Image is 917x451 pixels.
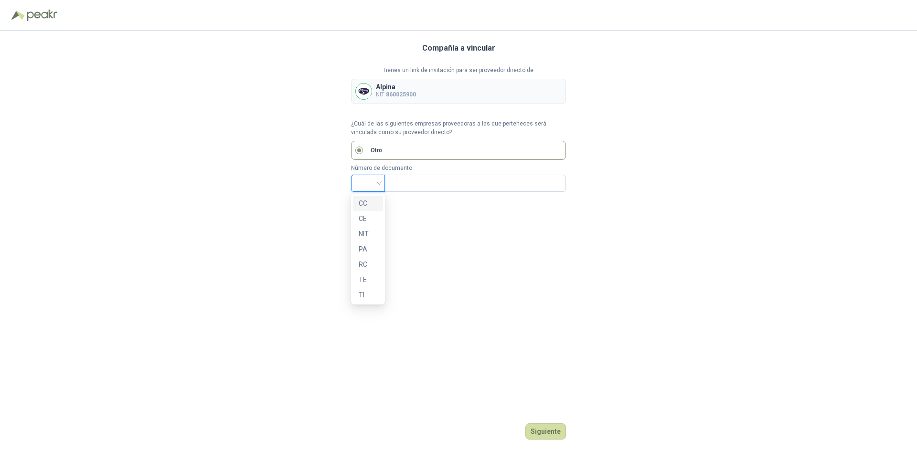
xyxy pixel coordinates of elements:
[525,423,566,440] button: Siguiente
[353,211,383,226] div: CE
[351,66,566,75] p: Tienes un link de invitación para ser proveedor directo de:
[359,244,377,254] div: PA
[353,287,383,303] div: TI
[353,196,383,211] div: CC
[359,259,377,270] div: RC
[359,213,377,224] div: CE
[359,274,377,285] div: TE
[359,198,377,209] div: CC
[359,229,377,239] div: NIT
[376,84,416,90] p: Alpina
[353,241,383,257] div: PA
[359,290,377,300] div: TI
[27,10,57,21] img: Peakr
[353,226,383,241] div: NIT
[371,146,382,155] p: Otro
[356,84,372,99] img: Company Logo
[422,42,495,54] h3: Compañía a vincular
[376,90,416,99] p: NIT
[386,91,416,98] b: 860025900
[353,257,383,272] div: RC
[353,272,383,287] div: TE
[351,119,566,137] p: ¿Cuál de las siguientes empresas proveedoras a las que perteneces será vinculada como su proveedo...
[11,10,25,20] img: Logo
[351,164,566,173] p: Número de documento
